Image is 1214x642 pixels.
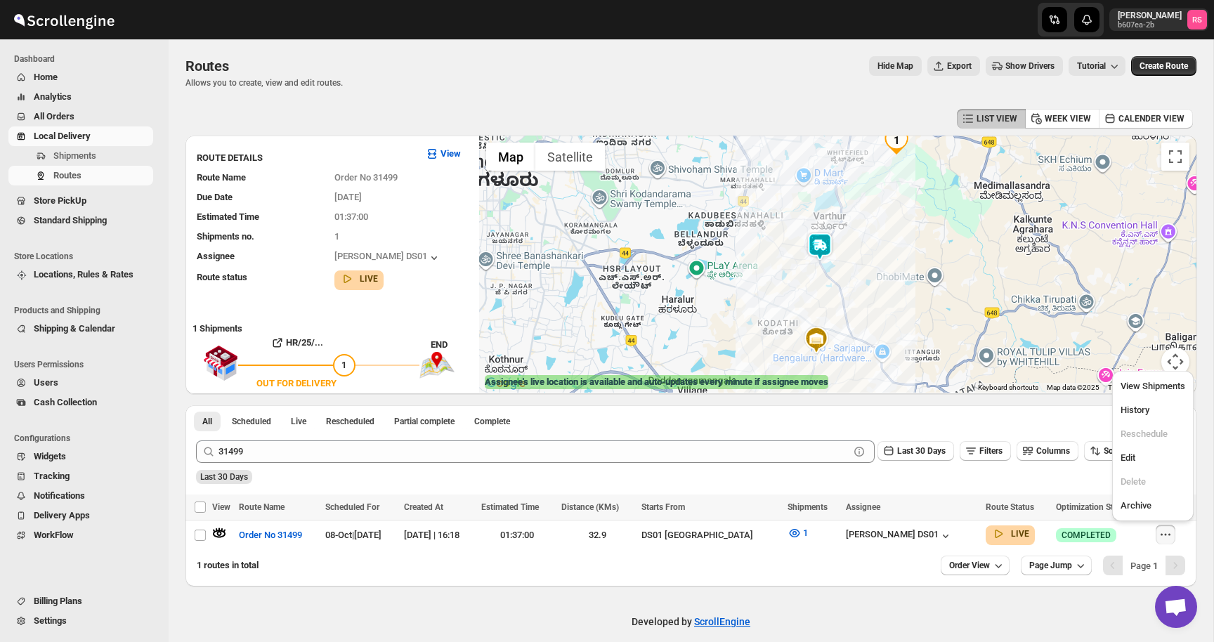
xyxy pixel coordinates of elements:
button: Notifications [8,486,153,506]
button: Shipments [8,146,153,166]
button: Routes [8,166,153,185]
b: HR/25/... [286,337,323,348]
button: Delivery Apps [8,506,153,525]
span: Users Permissions [14,359,159,370]
span: Complete [474,416,510,427]
button: Locations, Rules & Rates [8,265,153,284]
span: Standard Shipping [34,215,107,225]
h3: ROUTE DETAILS [197,151,414,165]
div: DS01 [GEOGRAPHIC_DATA] [641,528,778,542]
div: [DATE] | 16:18 [404,528,473,542]
span: Distance (KMs) [561,502,619,512]
p: b607ea-2b [1118,21,1182,30]
span: [DATE] [334,192,362,202]
img: Google [483,374,529,393]
span: Estimated Time [197,211,259,222]
span: 1 [334,231,339,242]
b: 1 [1153,561,1158,571]
span: 08-Oct | [DATE] [325,530,381,540]
span: Shipments [53,150,96,161]
p: [PERSON_NAME] [1118,10,1182,21]
span: Routes [53,170,81,181]
button: 1 [779,522,816,544]
button: Tutorial [1069,56,1125,76]
button: Export [927,56,980,76]
span: Store Locations [14,251,159,262]
span: All Orders [34,111,74,122]
span: Tutorial [1077,61,1106,71]
span: Widgets [34,451,66,461]
span: Shipments [788,502,828,512]
span: Starts From [641,502,685,512]
button: WorkFlow [8,525,153,545]
span: Store PickUp [34,195,86,206]
div: 01:37:00 [481,528,553,542]
button: All routes [194,412,221,431]
nav: Pagination [1103,556,1185,575]
span: Hide Map [877,60,913,72]
button: Analytics [8,87,153,107]
span: 01:37:00 [334,211,368,222]
button: Show satellite imagery [535,143,605,171]
button: Keyboard shortcuts [978,383,1038,393]
span: Optimization Status [1056,502,1130,512]
span: Estimated Time [481,502,539,512]
span: 1 [803,528,808,538]
span: Page Jump [1029,560,1072,571]
input: Press enter after typing | Search Eg. Order No 31499 [218,440,849,463]
button: User menu [1109,8,1208,31]
p: Developed by [632,615,750,629]
span: Assignee [846,502,880,512]
span: Dashboard [14,53,159,65]
span: Route status [197,272,247,282]
span: WorkFlow [34,530,74,540]
span: Route Name [239,502,285,512]
button: Show street map [486,143,535,171]
span: Edit [1121,452,1135,463]
button: Users [8,373,153,393]
span: Live [291,416,306,427]
span: Local Delivery [34,131,91,141]
span: Scheduled For [325,502,379,512]
span: Due Date [197,192,233,202]
span: Export [947,60,972,72]
span: Shipments no. [197,231,254,242]
button: LIST VIEW [957,109,1026,129]
button: LIVE [991,527,1029,541]
div: [PERSON_NAME] DS01 [334,251,441,265]
p: Allows you to create, view and edit routes. [185,77,343,89]
button: HR/25/... [238,332,355,354]
span: COMPLETED [1062,530,1111,541]
button: Toggle fullscreen view [1161,143,1189,171]
span: Delivery Apps [34,510,90,520]
button: Home [8,67,153,87]
button: Sort [1084,441,1128,461]
span: Last 30 Days [200,472,248,482]
b: 1 Shipments [185,316,242,334]
text: RS [1192,15,1202,25]
button: Cash Collection [8,393,153,412]
span: Last 30 Days [897,446,946,456]
span: Romil Seth [1187,10,1207,30]
span: Users [34,377,58,388]
button: Billing Plans [8,591,153,611]
span: 1 [341,360,346,370]
span: Partial complete [394,416,455,427]
span: Assignee [197,251,235,261]
span: Home [34,72,58,82]
span: Notifications [34,490,85,501]
span: Order No 31499 [239,528,302,542]
button: Map action label [869,56,922,76]
button: Order No 31499 [230,524,311,546]
div: END [431,338,472,352]
div: Open chat [1155,586,1197,628]
span: Route Name [197,172,246,183]
span: Archive [1121,500,1151,511]
button: [PERSON_NAME] DS01 [846,529,953,543]
span: Delete [1121,476,1146,487]
img: trip_end.png [419,352,455,379]
button: Tracking [8,466,153,486]
span: Map data ©2025 [1047,384,1099,391]
span: CALENDER VIEW [1118,113,1184,124]
button: Widgets [8,447,153,466]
